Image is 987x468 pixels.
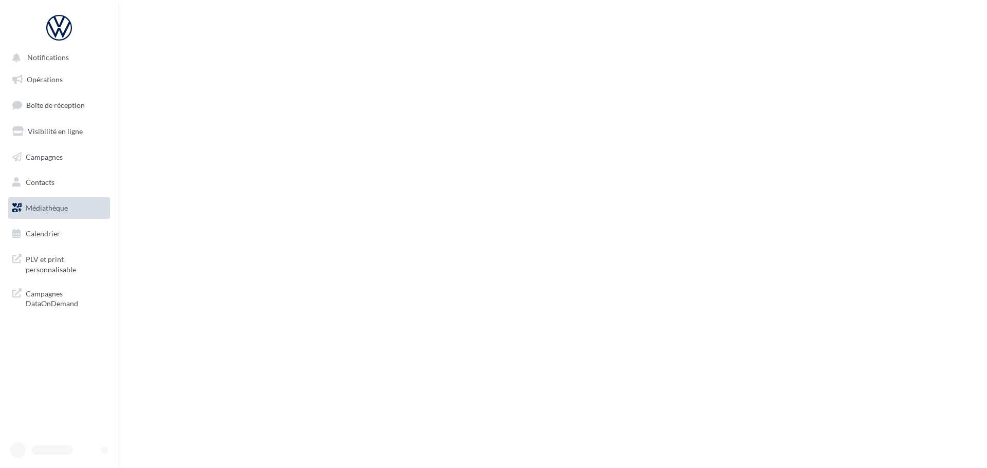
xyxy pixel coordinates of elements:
a: PLV et print personnalisable [6,248,112,278]
a: Boîte de réception [6,94,112,116]
span: Contacts [26,178,54,186]
a: Campagnes DataOnDemand [6,283,112,313]
span: Calendrier [26,229,60,238]
a: Calendrier [6,223,112,245]
span: Opérations [27,75,63,84]
a: Médiathèque [6,197,112,219]
a: Campagnes [6,146,112,168]
span: Campagnes [26,152,63,161]
span: Visibilité en ligne [28,127,83,136]
span: Campagnes DataOnDemand [26,287,106,309]
span: PLV et print personnalisable [26,252,106,274]
span: Notifications [27,53,69,62]
a: Contacts [6,172,112,193]
a: Visibilité en ligne [6,121,112,142]
a: Opérations [6,69,112,90]
span: Médiathèque [26,203,68,212]
span: Boîte de réception [26,101,85,109]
